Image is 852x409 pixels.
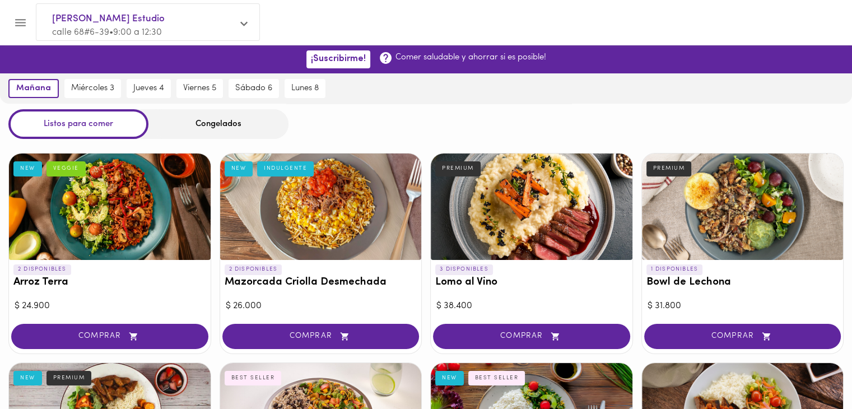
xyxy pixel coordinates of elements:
[7,9,34,36] button: Menu
[285,79,325,98] button: lunes 8
[644,324,841,349] button: COMPRAR
[658,332,827,341] span: COMPRAR
[222,324,420,349] button: COMPRAR
[225,161,253,176] div: NEW
[646,264,703,275] p: 1 DISPONIBLES
[646,277,839,289] h3: Bowl de Lechona
[220,154,422,260] div: Mazorcada Criolla Desmechada
[236,332,406,341] span: COMPRAR
[257,161,314,176] div: INDULGENTE
[468,371,525,385] div: BEST SELLER
[13,371,42,385] div: NEW
[8,79,59,98] button: mañana
[291,83,319,94] span: lunes 8
[11,324,208,349] button: COMPRAR
[52,28,162,37] span: calle 68#6-39 • 9:00 a 12:30
[642,154,844,260] div: Bowl de Lechona
[229,79,279,98] button: sábado 6
[447,332,616,341] span: COMPRAR
[13,264,71,275] p: 2 DISPONIBLES
[46,371,92,385] div: PREMIUM
[435,264,493,275] p: 3 DISPONIBLES
[8,109,148,139] div: Listos para comer
[646,161,692,176] div: PREMIUM
[64,79,121,98] button: miércoles 3
[435,371,464,385] div: NEW
[127,79,171,98] button: jueves 4
[226,300,416,313] div: $ 26.000
[225,264,282,275] p: 2 DISPONIBLES
[436,300,627,313] div: $ 38.400
[235,83,272,94] span: sábado 6
[306,50,370,68] button: ¡Suscribirme!
[225,371,282,385] div: BEST SELLER
[435,161,481,176] div: PREMIUM
[395,52,546,63] p: Comer saludable y ahorrar si es posible!
[435,277,628,289] h3: Lomo al Vino
[648,300,838,313] div: $ 31.800
[13,277,206,289] h3: Arroz Terra
[25,332,194,341] span: COMPRAR
[787,344,841,398] iframe: Messagebird Livechat Widget
[431,154,632,260] div: Lomo al Vino
[15,300,205,313] div: $ 24.900
[46,161,86,176] div: VEGGIE
[433,324,630,349] button: COMPRAR
[148,109,288,139] div: Congelados
[71,83,114,94] span: miércoles 3
[133,83,164,94] span: jueves 4
[176,79,223,98] button: viernes 5
[311,54,366,64] span: ¡Suscribirme!
[16,83,51,94] span: mañana
[9,154,211,260] div: Arroz Terra
[183,83,216,94] span: viernes 5
[13,161,42,176] div: NEW
[225,277,417,289] h3: Mazorcada Criolla Desmechada
[52,12,232,26] span: [PERSON_NAME] Estudio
